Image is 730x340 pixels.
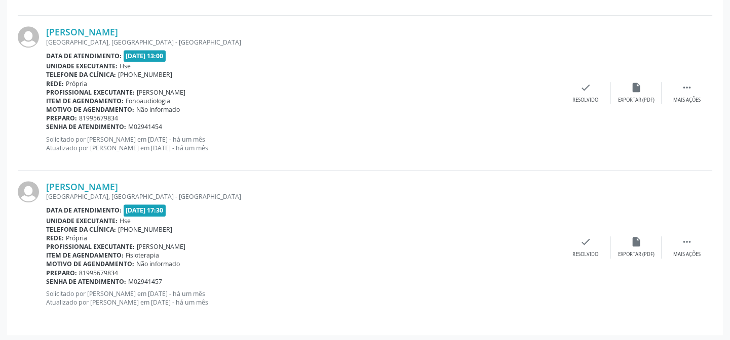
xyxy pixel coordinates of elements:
b: Rede: [46,234,64,242]
span: Própria [66,234,87,242]
div: [GEOGRAPHIC_DATA], [GEOGRAPHIC_DATA] - [GEOGRAPHIC_DATA] [46,38,560,47]
i: insert_drive_file [631,82,642,93]
b: Rede: [46,79,64,88]
span: Não informado [136,105,180,114]
i: check [580,236,591,247]
span: Não informado [136,260,180,268]
div: Resolvido [572,97,598,104]
b: Preparo: [46,114,77,122]
div: Exportar (PDF) [618,97,655,104]
b: Data de atendimento: [46,206,122,215]
span: Fonoaudiologia [126,97,170,105]
div: Mais ações [673,97,701,104]
span: 81995679834 [79,114,118,122]
b: Preparo: [46,269,77,277]
i:  [681,236,693,247]
b: Senha de atendimento: [46,122,126,131]
b: Senha de atendimento: [46,277,126,286]
span: Hse [120,217,131,225]
span: [DATE] 13:00 [124,50,166,62]
b: Unidade executante: [46,217,118,225]
span: 81995679834 [79,269,118,277]
span: Fisioterapia [126,251,159,260]
b: Data de atendimento: [46,52,122,60]
div: Resolvido [572,251,598,258]
a: [PERSON_NAME] [46,181,118,192]
img: img [18,26,39,48]
i: insert_drive_file [631,236,642,247]
p: Solicitado por [PERSON_NAME] em [DATE] - há um mês Atualizado por [PERSON_NAME] em [DATE] - há um... [46,135,560,152]
span: [PERSON_NAME] [137,242,185,251]
b: Profissional executante: [46,242,135,251]
b: Telefone da clínica: [46,225,116,234]
span: [DATE] 17:30 [124,204,166,216]
div: Mais ações [673,251,701,258]
span: Própria [66,79,87,88]
b: Unidade executante: [46,62,118,70]
span: [PERSON_NAME] [137,88,185,97]
span: Hse [120,62,131,70]
i: check [580,82,591,93]
span: [PHONE_NUMBER] [118,70,172,79]
a: [PERSON_NAME] [46,26,118,37]
b: Telefone da clínica: [46,70,116,79]
p: Solicitado por [PERSON_NAME] em [DATE] - há um mês Atualizado por [PERSON_NAME] em [DATE] - há um... [46,289,560,307]
div: Exportar (PDF) [618,251,655,258]
b: Motivo de agendamento: [46,260,134,268]
b: Profissional executante: [46,88,135,97]
b: Item de agendamento: [46,251,124,260]
span: M02941457 [128,277,162,286]
i:  [681,82,693,93]
span: M02941454 [128,122,162,131]
img: img [18,181,39,202]
div: [GEOGRAPHIC_DATA], [GEOGRAPHIC_DATA] - [GEOGRAPHIC_DATA] [46,192,560,201]
b: Motivo de agendamento: [46,105,134,114]
span: [PHONE_NUMBER] [118,225,172,234]
b: Item de agendamento: [46,97,124,105]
